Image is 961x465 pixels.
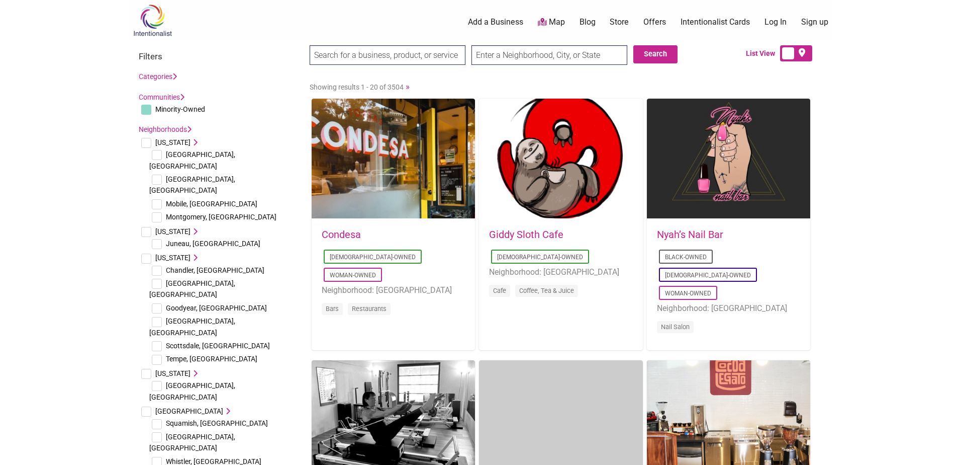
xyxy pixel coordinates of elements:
a: Intentionalist Cards [681,17,750,28]
span: Tempe, [GEOGRAPHIC_DATA] [166,355,257,363]
a: Sign up [801,17,828,28]
span: [GEOGRAPHIC_DATA], [GEOGRAPHIC_DATA] [149,279,235,298]
span: Showing results 1 - 20 of 3504 [310,83,404,91]
span: Montgomery, [GEOGRAPHIC_DATA] [166,213,276,221]
span: Chandler, [GEOGRAPHIC_DATA] [166,266,264,274]
input: Search for a business, product, or service [310,45,465,65]
span: Mobile, [GEOGRAPHIC_DATA] [166,200,257,208]
a: » [406,82,410,92]
button: Search [633,45,678,63]
a: Nyah’s Nail Bar [657,228,723,241]
a: Communities [139,93,184,101]
a: Bars [326,305,339,313]
span: [GEOGRAPHIC_DATA], [GEOGRAPHIC_DATA] [149,150,235,170]
a: Woman-Owned [330,272,376,279]
span: Minority-Owned [155,105,205,113]
input: Enter a Neighborhood, City, or State [471,45,627,65]
li: Neighborhood: [GEOGRAPHIC_DATA] [657,302,800,315]
a: [DEMOGRAPHIC_DATA]-Owned [665,272,751,279]
span: List View [746,48,780,59]
span: [GEOGRAPHIC_DATA], [GEOGRAPHIC_DATA] [149,317,235,336]
a: Add a Business [468,17,523,28]
a: Coffee, Tea & Juice [519,287,574,294]
a: [DEMOGRAPHIC_DATA]-Owned [330,254,416,261]
span: Goodyear, [GEOGRAPHIC_DATA] [166,304,267,312]
a: [DEMOGRAPHIC_DATA]-Owned [497,254,583,261]
a: Neighborhoods [139,125,191,133]
span: Scottsdale, [GEOGRAPHIC_DATA] [166,342,270,350]
a: Offers [643,17,666,28]
span: [GEOGRAPHIC_DATA] [155,407,223,415]
li: Neighborhood: [GEOGRAPHIC_DATA] [489,266,632,279]
span: Juneau, [GEOGRAPHIC_DATA] [166,240,260,248]
a: Condesa [322,228,361,241]
span: [GEOGRAPHIC_DATA], [GEOGRAPHIC_DATA] [149,433,235,452]
a: Map [538,17,565,28]
a: Log In [764,17,787,28]
span: [GEOGRAPHIC_DATA], [GEOGRAPHIC_DATA] [149,381,235,401]
a: Woman-Owned [665,290,711,297]
a: Giddy Sloth Cafe [489,228,563,241]
span: [GEOGRAPHIC_DATA], [GEOGRAPHIC_DATA] [149,175,235,194]
a: Blog [580,17,596,28]
span: [US_STATE] [155,254,190,262]
span: [US_STATE] [155,227,190,236]
a: Store [610,17,629,28]
a: Black-Owned [665,254,707,261]
span: [US_STATE] [155,369,190,377]
a: Nail Salon [661,323,690,331]
a: Restaurants [352,305,387,313]
a: Categories [139,72,177,81]
img: Intentionalist [129,4,176,37]
h3: Filters [139,51,300,61]
span: Squamish, [GEOGRAPHIC_DATA] [166,419,268,427]
span: [US_STATE] [155,138,190,146]
a: Cafe [493,287,506,294]
li: Neighborhood: [GEOGRAPHIC_DATA] [322,284,465,297]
